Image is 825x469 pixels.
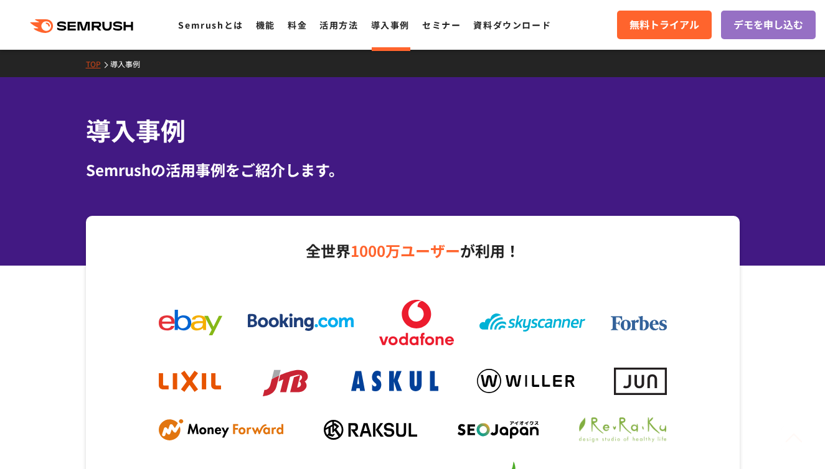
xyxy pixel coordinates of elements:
[479,313,585,332] img: skyscanner
[721,11,816,39] a: デモを申し込む
[379,300,454,345] img: vodafone
[159,371,221,392] img: lixil
[351,371,438,391] img: askul
[629,17,699,33] span: 無料トライアル
[256,19,275,31] a: 機能
[159,419,283,441] img: mf
[110,58,149,69] a: 導入事例
[86,58,110,69] a: TOP
[422,19,461,31] a: セミナー
[86,159,740,181] div: Semrushの活用事例をご紹介します。
[611,316,667,331] img: forbes
[473,19,551,31] a: 資料ダウンロード
[146,238,679,264] p: 全世界 が利用！
[371,19,410,31] a: 導入事例
[614,368,667,394] img: jun
[86,112,740,149] h1: 導入事例
[288,19,307,31] a: 料金
[733,17,803,33] span: デモを申し込む
[178,19,243,31] a: Semrushとは
[319,19,358,31] a: 活用方法
[458,421,539,439] img: seojapan
[260,364,313,399] img: jtb
[248,313,354,331] img: booking
[159,310,222,335] img: ebay
[324,420,417,440] img: raksul
[351,239,460,261] span: 1000万ユーザー
[477,369,575,393] img: willer
[617,11,712,39] a: 無料トライアル
[579,417,666,442] img: ReRaKu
